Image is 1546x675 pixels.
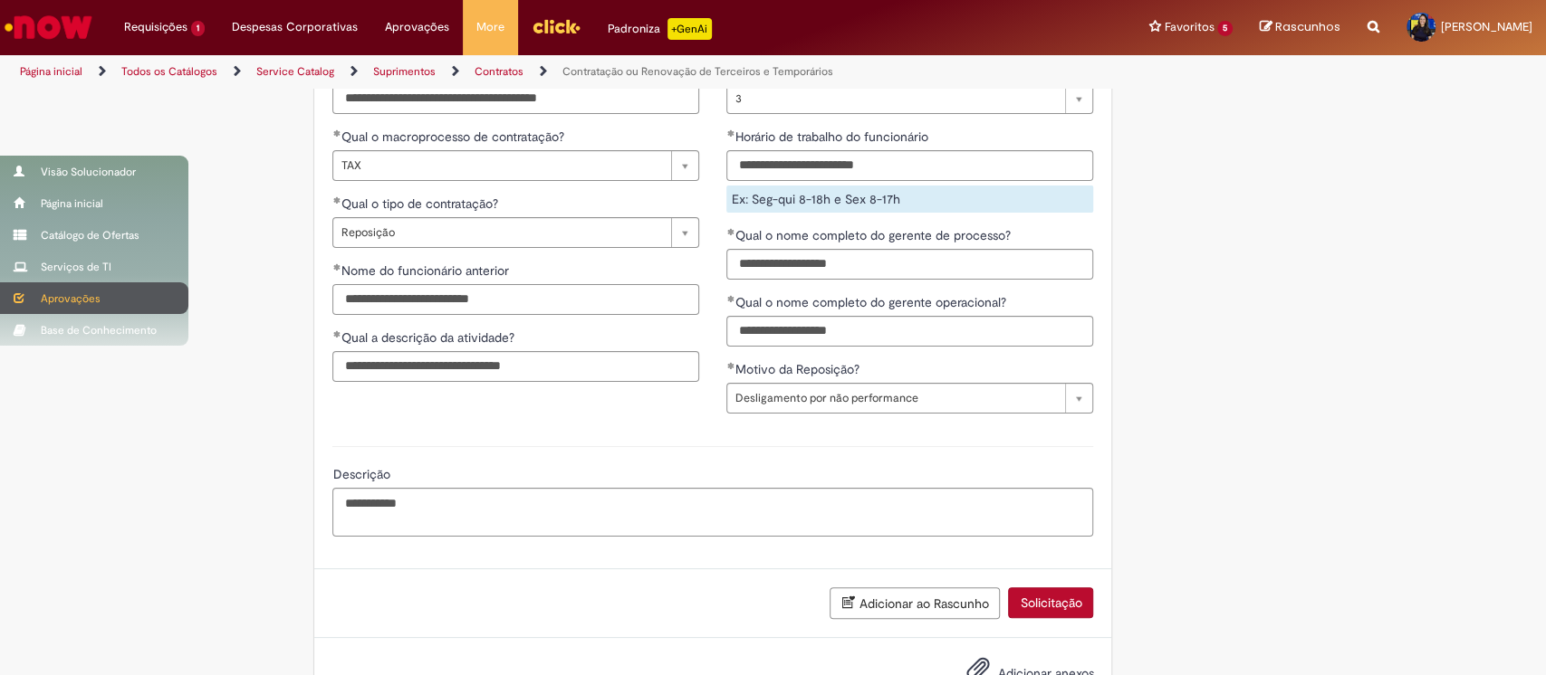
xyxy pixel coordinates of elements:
span: Obrigatório Preenchido [726,129,735,137]
span: Rascunhos [1275,18,1340,35]
img: click_logo_yellow_360x200.png [532,13,581,40]
span: Desligamento por não performance [735,384,1056,413]
textarea: Descrição [332,488,1093,537]
span: 5 [1217,21,1233,36]
span: 1 [191,21,205,36]
span: Motivo da Reposição? [735,361,862,377]
input: Qual o nome completo do gerente operacional? [726,316,1093,347]
span: 3 [735,84,1056,113]
input: Qual a descrição da atividade? [332,351,699,382]
a: Contratos [475,64,523,79]
a: Todos os Catálogos [121,64,217,79]
button: Adicionar ao Rascunho [830,587,1000,619]
span: Obrigatório Preenchido [332,129,341,137]
span: Aprovações [385,18,449,36]
span: Obrigatório Preenchido [332,196,341,204]
span: Obrigatório Preenchido [332,330,341,337]
img: ServiceNow [2,9,95,45]
p: +GenAi [667,18,712,40]
span: More [476,18,504,36]
span: Obrigatório Preenchido [332,263,341,271]
a: Service Catalog [256,64,334,79]
input: Horário de trabalho do funcionário [726,150,1093,181]
span: Obrigatório Preenchido [726,228,735,235]
span: Favoritos [1164,18,1214,36]
div: Ex: Seg-qui 8-18h e Sex 8-17h [726,185,1093,213]
span: TAX [341,151,662,180]
span: Descrição [332,466,393,482]
input: Justificativa (Qual a necessidade da vaga?) [332,83,699,114]
span: Nome do funcionário anterior [341,262,512,279]
a: Contratação ou Renovação de Terceiros e Temporários [562,64,833,79]
span: Obrigatório Preenchido [726,362,735,369]
span: Reposição [341,218,662,247]
span: Qual o tipo de contratação? [341,195,501,212]
button: Solicitação [1008,587,1093,618]
a: Suprimentos [373,64,436,79]
span: Qual o nome completo do gerente operacional? [735,294,1009,310]
span: Qual o macroprocesso de contratação? [341,128,567,145]
input: Nome do funcionário anterior [332,284,699,315]
span: Horário de trabalho do funcionário [735,128,931,145]
span: Qual a descrição da atividade? [341,329,517,346]
div: Padroniza [608,18,712,40]
a: Página inicial [20,64,82,79]
span: Despesas Corporativas [232,18,358,36]
span: [PERSON_NAME] [1441,19,1532,34]
span: Qual o nome completo do gerente de processo? [735,227,1013,243]
a: Rascunhos [1260,19,1340,36]
span: Requisições [124,18,187,36]
input: Qual o nome completo do gerente de processo? [726,249,1093,280]
ul: Trilhas de página [14,55,1017,89]
span: Obrigatório Preenchido [726,295,735,302]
